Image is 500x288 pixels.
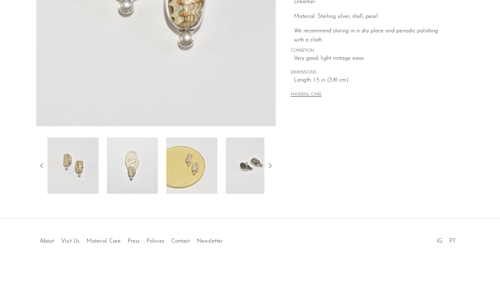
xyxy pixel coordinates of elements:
img: Shell Pearl Earrings [107,137,158,194]
img: Shell Pearl Earrings [226,137,277,194]
a: Visit Us [61,238,79,244]
a: Contact [171,238,190,244]
a: About [40,238,54,244]
a: PT [449,238,456,244]
ul: Quick links [36,233,226,246]
span: Very good; light vintage wear. [294,54,449,63]
a: Material Care [86,238,121,244]
a: Policies [147,238,164,244]
ul: Social Medias [433,233,459,246]
p: Material: Sterling silver, shell, pearl. [294,12,449,21]
span: CONDITION [291,48,449,54]
img: Shell Pearl Earrings [166,137,217,194]
a: IG [437,238,442,244]
img: Shell Pearl Earrings [47,137,98,194]
i: We recommend storing in a dry place and periodic polishing with a cloth. [294,28,438,43]
a: Press [128,238,140,244]
button: MATERIAL CARE [291,92,322,98]
span: Length: 1.5 in (3.81 cm) [294,76,449,85]
span: DIMENSIONS [291,70,449,76]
